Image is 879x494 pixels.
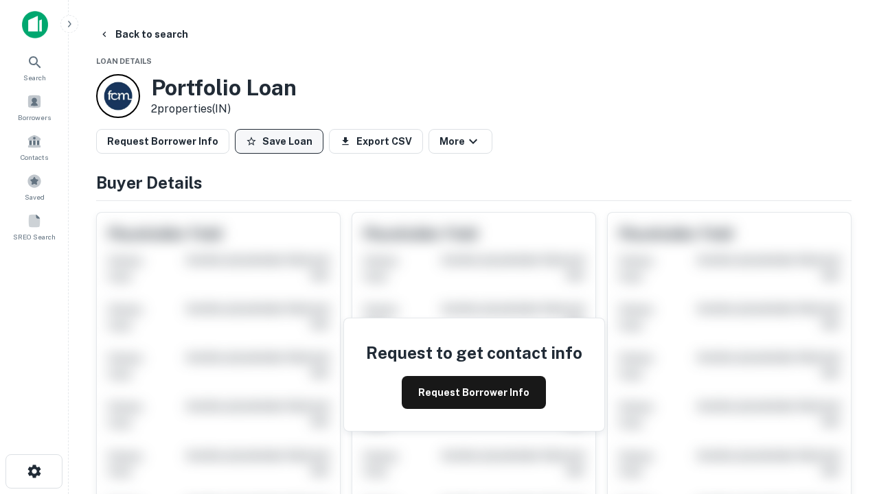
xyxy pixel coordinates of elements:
[151,101,297,117] p: 2 properties (IN)
[329,129,423,154] button: Export CSV
[402,376,546,409] button: Request Borrower Info
[13,231,56,242] span: SREO Search
[96,129,229,154] button: Request Borrower Info
[96,170,852,195] h4: Buyer Details
[429,129,492,154] button: More
[18,112,51,123] span: Borrowers
[4,168,65,205] a: Saved
[4,89,65,126] a: Borrowers
[235,129,323,154] button: Save Loan
[25,191,45,202] span: Saved
[366,340,582,365] h4: Request to get contact info
[23,72,46,83] span: Search
[4,49,65,86] a: Search
[4,208,65,245] a: SREO Search
[96,57,152,65] span: Loan Details
[4,128,65,165] a: Contacts
[21,152,48,163] span: Contacts
[151,75,297,101] h3: Portfolio Loan
[810,340,879,406] iframe: Chat Widget
[22,11,48,38] img: capitalize-icon.png
[93,22,194,47] button: Back to search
